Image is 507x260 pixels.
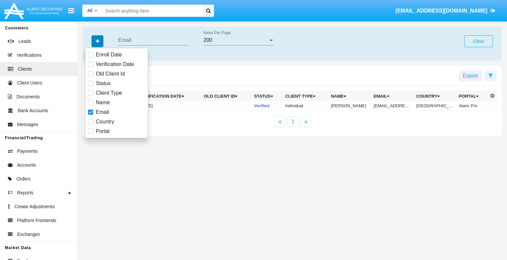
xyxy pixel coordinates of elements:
th: Name [328,91,371,101]
span: Messages [17,121,38,128]
td: [DATE] [137,101,201,111]
span: Verifications [17,52,41,59]
span: Verification Date [96,60,134,68]
span: 200 [203,37,212,43]
td: [PERSON_NAME] [328,101,371,111]
th: Old Client Id [201,91,251,101]
span: Name [96,99,110,107]
span: Enroll Date [96,51,122,59]
span: Client Users [17,80,42,86]
span: Client Type [96,89,122,97]
span: Bank Accounts [18,107,48,114]
a: [EMAIL_ADDRESS][DOMAIN_NAME] [392,2,499,20]
nav: paginator [83,116,502,128]
span: Country [96,118,114,126]
img: Logo image [3,1,63,20]
td: Verified [252,101,283,111]
th: Portal [456,91,489,101]
span: Leads [18,38,31,45]
td: Alaric Pro [456,101,489,111]
span: Portal [96,127,110,135]
button: Clear [464,35,493,47]
th: Email [371,91,414,101]
span: Email [96,108,109,116]
span: Accounts [17,162,36,169]
td: [EMAIL_ADDRESS][DOMAIN_NAME] [371,101,414,111]
span: Orders [16,176,31,182]
span: Create Adjustments [14,203,55,210]
span: Exchanges [17,231,40,238]
span: Clients [18,66,32,73]
span: Old Client Id [96,70,125,78]
span: All [87,8,93,13]
th: Verification date [137,91,201,101]
span: [EMAIL_ADDRESS][DOMAIN_NAME] [395,8,487,14]
td: Individual [282,101,328,111]
span: Status [96,80,111,87]
input: Search [102,5,200,17]
th: Client Type [282,91,328,101]
span: Platform Frontends [17,217,56,224]
span: Reports [17,189,33,196]
button: Export [459,71,482,81]
td: [GEOGRAPHIC_DATA] [414,101,456,111]
span: Documents [16,93,40,100]
a: All [82,7,102,14]
th: Country [414,91,456,101]
span: Payments [17,148,38,155]
th: Status [252,91,283,101]
span: Export [463,73,478,79]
